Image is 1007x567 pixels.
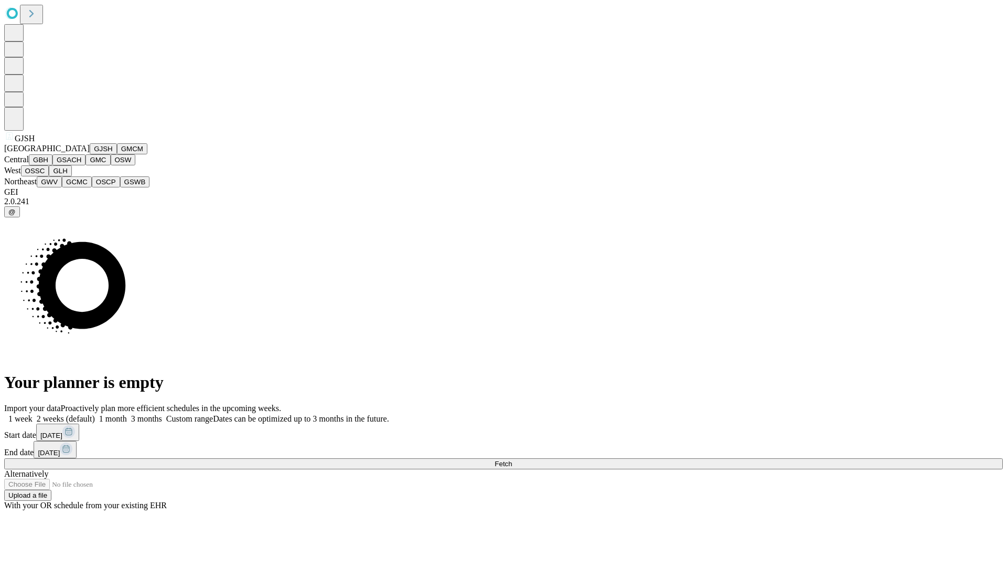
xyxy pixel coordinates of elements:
[4,155,29,164] span: Central
[49,165,71,176] button: GLH
[61,404,281,413] span: Proactively plan more efficient schedules in the upcoming weeks.
[213,414,389,423] span: Dates can be optimized up to 3 months in the future.
[36,424,79,441] button: [DATE]
[92,176,120,187] button: OSCP
[4,424,1003,441] div: Start date
[4,187,1003,197] div: GEI
[37,176,62,187] button: GWV
[495,460,512,468] span: Fetch
[8,414,33,423] span: 1 week
[40,432,62,439] span: [DATE]
[4,469,48,478] span: Alternatively
[90,143,117,154] button: GJSH
[111,154,136,165] button: OSW
[21,165,49,176] button: OSSC
[62,176,92,187] button: GCMC
[4,373,1003,392] h1: Your planner is empty
[120,176,150,187] button: GSWB
[85,154,110,165] button: GMC
[131,414,162,423] span: 3 months
[4,441,1003,458] div: End date
[4,458,1003,469] button: Fetch
[99,414,127,423] span: 1 month
[52,154,85,165] button: GSACH
[166,414,213,423] span: Custom range
[4,166,21,175] span: West
[4,144,90,153] span: [GEOGRAPHIC_DATA]
[4,197,1003,206] div: 2.0.241
[4,404,61,413] span: Import your data
[4,501,167,510] span: With your OR schedule from your existing EHR
[117,143,147,154] button: GMCM
[37,414,95,423] span: 2 weeks (default)
[29,154,52,165] button: GBH
[4,177,37,186] span: Northeast
[4,206,20,217] button: @
[8,208,16,216] span: @
[38,449,60,457] span: [DATE]
[4,490,51,501] button: Upload a file
[34,441,77,458] button: [DATE]
[15,134,35,143] span: GJSH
